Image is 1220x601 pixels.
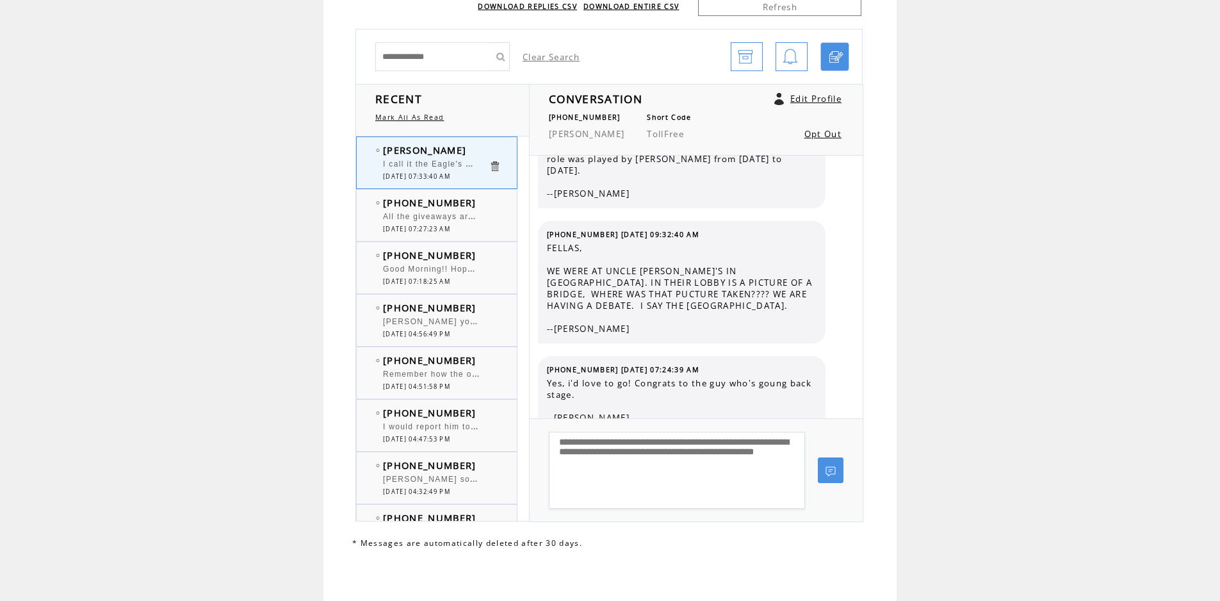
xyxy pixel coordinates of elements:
[383,209,756,222] span: All the giveaways are fix for people that are friends of the shows not every day listeners
[376,201,380,204] img: bulletEmpty.png
[383,249,476,261] span: [PHONE_NUMBER]
[774,93,784,105] a: Click to edit user profile
[383,196,476,209] span: [PHONE_NUMBER]
[383,406,476,419] span: [PHONE_NUMBER]
[383,354,476,366] span: [PHONE_NUMBER]
[376,306,380,309] img: bulletEmpty.png
[352,538,582,548] span: * Messages are automatically deleted after 30 days.
[383,366,710,379] span: Remember how the officer treated [PERSON_NAME] during the flood recently
[383,383,450,391] span: [DATE] 04:51:58 PM
[478,2,577,11] a: DOWNLOAD REPLIES CSV
[383,459,476,472] span: [PHONE_NUMBER]
[383,330,450,338] span: [DATE] 04:56:49 PM
[790,93,842,104] a: Edit Profile
[383,511,476,524] span: [PHONE_NUMBER]
[383,156,562,169] span: I call it the Eagle's Nest [PERSON_NAME]
[383,419,544,432] span: I would report him to the Police Chief.
[583,2,679,11] a: DOWNLOAD ENTIRE CSV
[549,113,621,122] span: [PHONE_NUMBER]
[383,488,450,496] span: [DATE] 04:32:49 PM
[489,160,501,172] a: Click to delete these messgaes
[375,91,422,106] span: RECENT
[547,242,816,334] span: FELLAS, WE WERE AT UNCLE [PERSON_NAME]'S IN [GEOGRAPHIC_DATA]. IN THEIR LOBBY IS A PICTURE OF A B...
[383,144,466,156] span: [PERSON_NAME]
[549,91,642,106] span: CONVERSATION
[647,128,684,140] span: TollFree
[383,435,450,443] span: [DATE] 04:47:53 PM
[376,516,380,520] img: bulletEmpty.png
[547,230,699,239] span: [PHONE_NUMBER] [DATE] 09:32:40 AM
[376,254,380,257] img: bulletEmpty.png
[547,365,699,374] span: [PHONE_NUMBER] [DATE] 07:24:39 AM
[820,42,849,71] a: Click to start a chat with mobile number by SMS
[523,51,580,63] a: Clear Search
[383,314,767,327] span: [PERSON_NAME] you need to toughen up,go be a people greeter at [GEOGRAPHIC_DATA]
[647,113,691,122] span: Short Code
[383,301,476,314] span: [PHONE_NUMBER]
[376,464,380,467] img: bulletEmpty.png
[783,43,798,72] img: bell.png
[547,377,816,424] span: Yes, i'd love to go! Congrats to the guy who's goung back stage. --[PERSON_NAME]
[738,43,753,72] img: archive.png
[383,277,450,286] span: [DATE] 07:18:25 AM
[383,172,450,181] span: [DATE] 07:33:40 AM
[549,128,624,140] span: [PERSON_NAME]
[804,128,842,140] a: Opt Out
[383,225,450,233] span: [DATE] 07:27:23 AM
[376,359,380,362] img: bulletEmpty.png
[376,149,380,152] img: bulletEmpty.png
[491,42,510,71] input: Submit
[375,113,444,122] a: Mark All As Read
[383,472,583,484] span: [PERSON_NAME] sounds like he's on the moon
[376,411,380,415] img: bulletEmpty.png
[383,261,907,274] span: Good Morning!! Hope you all had a Great Weekend!! Enjoying the show from [GEOGRAPHIC_DATA], [GEOG...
